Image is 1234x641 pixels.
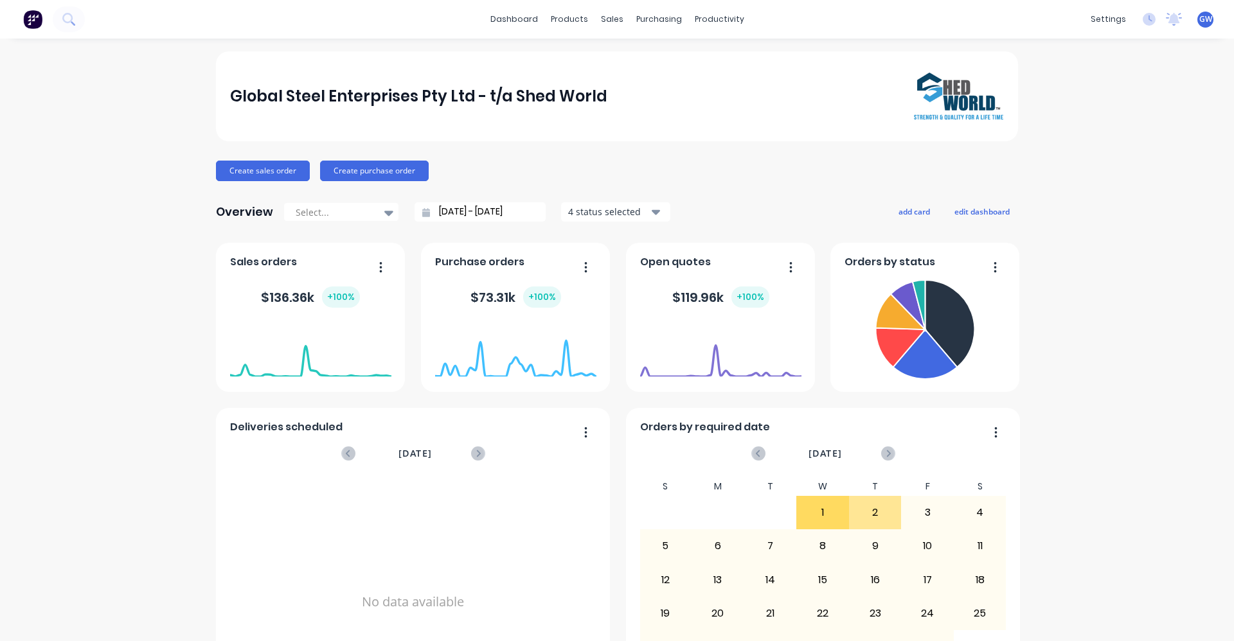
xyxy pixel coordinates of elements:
[640,254,711,270] span: Open quotes
[640,530,692,562] div: 5
[731,286,769,308] div: + 100 %
[630,10,688,29] div: purchasing
[954,530,1006,562] div: 11
[890,203,938,220] button: add card
[902,530,953,562] div: 10
[23,10,42,29] img: Factory
[796,477,849,496] div: W
[744,477,797,496] div: T
[672,286,769,308] div: $ 119.96k
[745,530,796,562] div: 7
[954,477,1006,496] div: S
[216,199,273,225] div: Overview
[845,254,935,270] span: Orders by status
[692,597,744,629] div: 20
[1199,13,1212,25] span: GW
[230,254,297,270] span: Sales orders
[954,564,1006,596] div: 18
[850,597,901,629] div: 23
[484,10,544,29] a: dashboard
[261,286,360,308] div: $ 136.36k
[745,564,796,596] div: 14
[640,597,692,629] div: 19
[320,161,429,181] button: Create purchase order
[954,496,1006,529] div: 4
[561,202,670,222] button: 4 status selected
[595,10,630,29] div: sales
[901,477,954,496] div: F
[797,597,848,629] div: 22
[954,597,1006,629] div: 25
[398,446,432,461] span: [DATE]
[639,477,692,496] div: S
[850,496,901,529] div: 2
[850,564,901,596] div: 16
[797,564,848,596] div: 15
[914,73,1004,120] img: Global Steel Enterprises Pty Ltd - t/a Shed World
[640,564,692,596] div: 12
[797,496,848,529] div: 1
[692,564,744,596] div: 13
[745,597,796,629] div: 21
[544,10,595,29] div: products
[435,254,524,270] span: Purchase orders
[946,203,1018,220] button: edit dashboard
[688,10,751,29] div: productivity
[322,286,360,308] div: + 100 %
[902,496,953,529] div: 3
[523,286,561,308] div: + 100 %
[1084,10,1132,29] div: settings
[849,477,902,496] div: T
[692,477,744,496] div: M
[216,161,310,181] button: Create sales order
[797,530,848,562] div: 8
[902,564,953,596] div: 17
[230,83,607,109] div: Global Steel Enterprises Pty Ltd - t/a Shed World
[692,530,744,562] div: 6
[850,530,901,562] div: 9
[568,205,649,218] div: 4 status selected
[902,597,953,629] div: 24
[470,286,561,308] div: $ 73.31k
[809,446,842,461] span: [DATE]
